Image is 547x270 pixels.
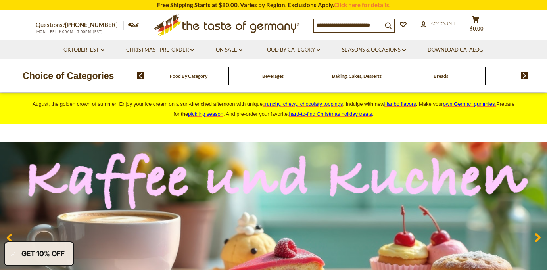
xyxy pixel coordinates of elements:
a: Christmas - PRE-ORDER [126,46,194,54]
span: . [289,111,374,117]
span: runchy, chewy, chocolaty toppings [265,101,343,107]
a: Baking, Cakes, Desserts [332,73,382,79]
a: Haribo flavors [384,101,416,107]
a: crunchy, chewy, chocolaty toppings [263,101,343,107]
a: Account [420,19,456,28]
a: Beverages [262,73,284,79]
a: Seasons & Occasions [342,46,406,54]
a: own German gummies. [443,101,496,107]
a: Download Catalog [428,46,483,54]
button: $0.00 [464,15,488,35]
a: [PHONE_NUMBER] [65,21,118,28]
span: MON - FRI, 9:00AM - 5:00PM (EST) [36,29,103,34]
a: Breads [434,73,448,79]
span: own German gummies [443,101,495,107]
a: Food By Category [170,73,207,79]
span: Account [430,20,456,27]
span: August, the golden crown of summer! Enjoy your ice cream on a sun-drenched afternoon with unique ... [33,101,515,117]
a: Click here for details. [334,1,390,8]
a: On Sale [216,46,242,54]
a: Oktoberfest [63,46,104,54]
p: Questions? [36,20,124,30]
a: pickling season [188,111,223,117]
span: $0.00 [470,25,484,32]
a: hard-to-find Christmas holiday treats [289,111,372,117]
a: Food By Category [264,46,320,54]
img: previous arrow [137,72,144,79]
img: next arrow [521,72,528,79]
